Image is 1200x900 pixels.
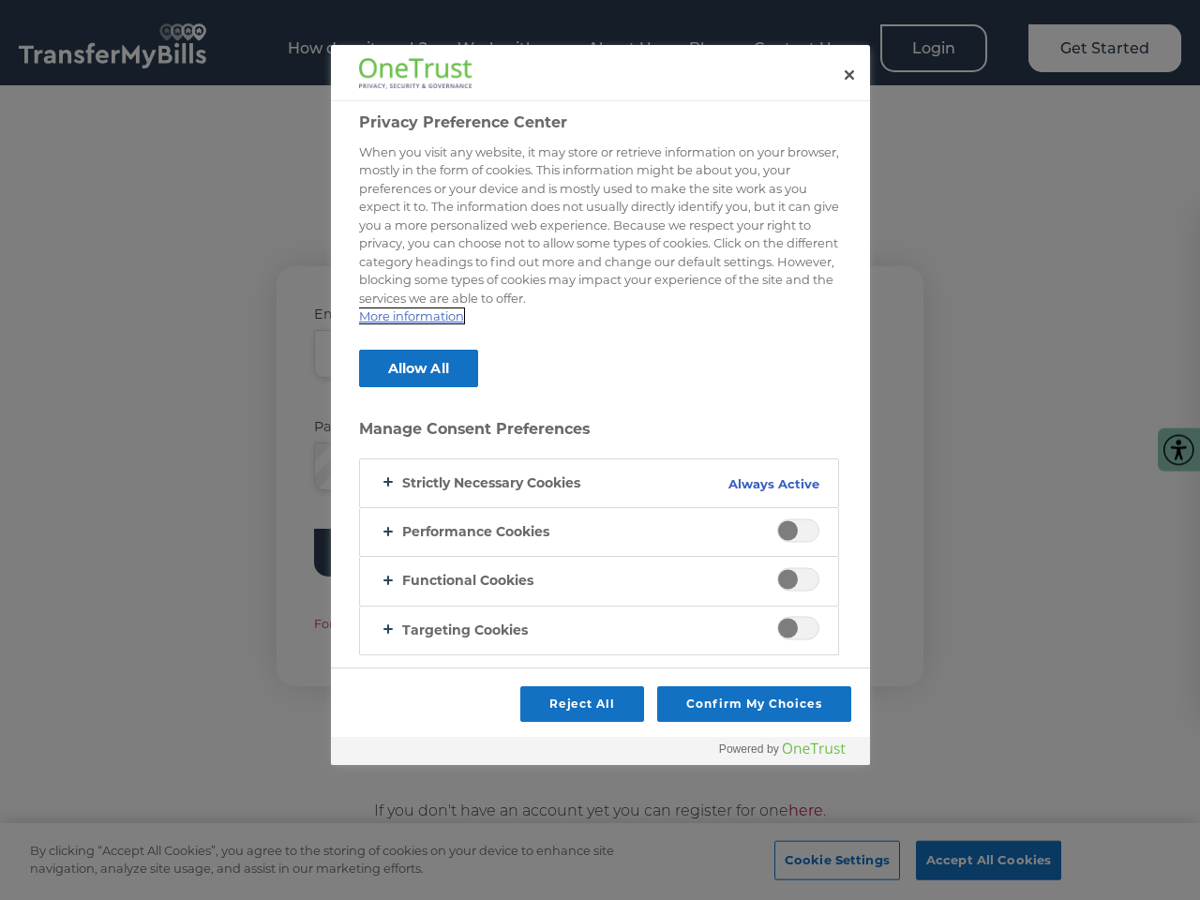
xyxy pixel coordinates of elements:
[359,350,478,387] button: Allow All
[520,686,645,722] button: Reject All
[718,742,846,757] img: Powered by OneTrust Opens in a new Tab
[359,143,839,326] div: When you visit any website, it may store or retrieve information on your browser, mostly in the f...
[359,308,464,323] a: More information about your privacy, opens in a new tab
[359,420,839,449] h3: Manage Consent Preferences
[359,54,472,92] div: Company Logo
[718,742,861,765] a: Powered by OneTrust Opens in a new Tab
[359,112,839,134] h2: Privacy Preference Center
[657,686,850,722] button: Confirm My Choices
[331,45,870,765] div: Privacy Preference Center
[829,54,870,96] button: Close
